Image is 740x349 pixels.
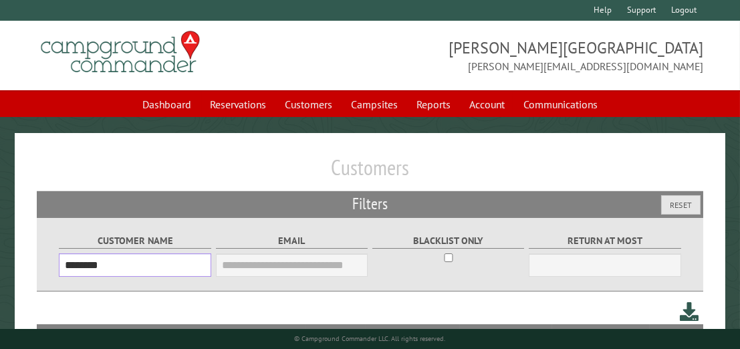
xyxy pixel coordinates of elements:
[372,233,525,249] label: Blacklist only
[408,92,459,117] a: Reports
[305,324,366,348] th: State
[661,195,701,215] button: Reset
[515,92,606,117] a: Communications
[37,26,204,78] img: Campground Commander
[134,92,199,117] a: Dashboard
[133,84,144,95] img: tab_keywords_by_traffic_grey.svg
[366,324,460,348] th: Last Stay
[460,324,552,348] th: Last Site
[257,324,305,348] th: City
[37,154,703,191] h1: Customers
[529,233,681,249] label: Return at most
[36,84,47,95] img: tab_domain_overview_orange.svg
[295,334,446,343] small: © Campground Commander LLC. All rights reserved.
[650,324,703,348] th: Next Site
[59,233,211,249] label: Customer Name
[343,92,406,117] a: Campsites
[21,21,32,32] img: logo_orange.svg
[148,86,225,94] div: Keywords by Traffic
[43,324,148,348] th: Last Name
[37,21,66,32] div: v 4.0.25
[370,37,703,74] span: [PERSON_NAME][GEOGRAPHIC_DATA] [PERSON_NAME][EMAIL_ADDRESS][DOMAIN_NAME]
[552,324,650,348] th: Next Stay
[277,92,340,117] a: Customers
[35,35,147,45] div: Domain: [DOMAIN_NAME]
[461,92,513,117] a: Account
[202,92,274,117] a: Reservations
[51,86,120,94] div: Domain Overview
[680,300,699,324] a: Download this customer list (.csv)
[21,35,32,45] img: website_grey.svg
[216,233,368,249] label: Email
[148,324,257,348] th: First Name
[37,191,703,217] h2: Filters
